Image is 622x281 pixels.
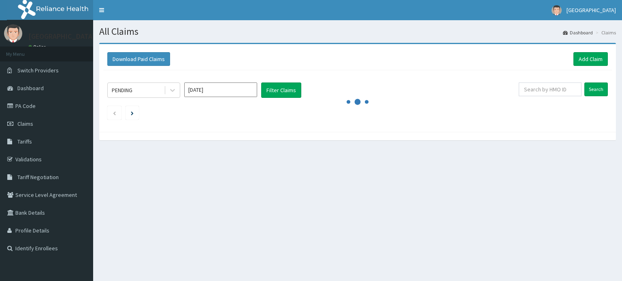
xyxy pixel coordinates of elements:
a: Previous page [113,109,116,116]
span: Claims [17,120,33,127]
p: [GEOGRAPHIC_DATA] [28,33,95,40]
svg: audio-loading [345,90,370,114]
button: Download Paid Claims [107,52,170,66]
h1: All Claims [99,26,616,37]
img: User Image [552,5,562,15]
a: Online [28,44,48,50]
a: Next page [131,109,134,116]
input: Select Month and Year [184,82,257,97]
img: User Image [4,24,22,42]
button: Filter Claims [261,82,301,98]
span: Tariff Negotiation [17,173,59,181]
a: Dashboard [563,29,593,36]
span: Tariffs [17,138,32,145]
li: Claims [594,29,616,36]
span: Switch Providers [17,67,59,74]
span: [GEOGRAPHIC_DATA] [567,6,616,14]
input: Search [584,82,608,96]
span: Dashboard [17,85,44,92]
input: Search by HMO ID [519,82,582,96]
a: Add Claim [573,52,608,66]
div: PENDING [112,86,132,94]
